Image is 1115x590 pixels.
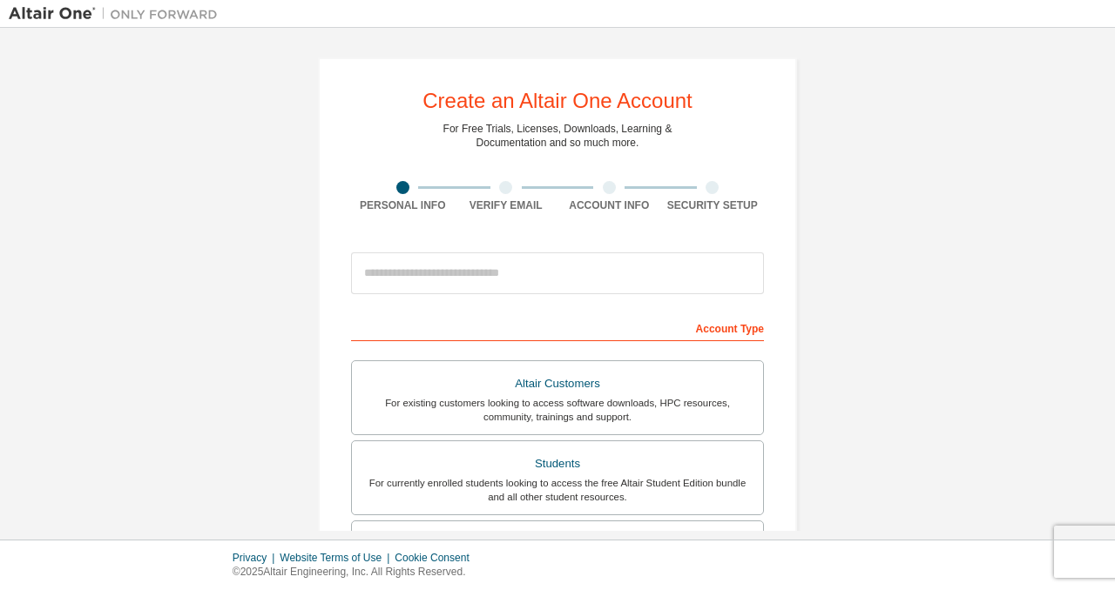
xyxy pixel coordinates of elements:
[422,91,693,111] div: Create an Altair One Account
[395,551,479,565] div: Cookie Consent
[9,5,226,23] img: Altair One
[233,551,280,565] div: Privacy
[351,198,455,212] div: Personal Info
[443,122,672,150] div: For Free Trials, Licenses, Downloads, Learning & Documentation and so much more.
[455,198,558,212] div: Verify Email
[362,372,753,396] div: Altair Customers
[233,565,480,580] p: © 2025 Altair Engineering, Inc. All Rights Reserved.
[661,198,765,212] div: Security Setup
[557,198,661,212] div: Account Info
[362,452,753,476] div: Students
[362,396,753,424] div: For existing customers looking to access software downloads, HPC resources, community, trainings ...
[280,551,395,565] div: Website Terms of Use
[351,313,764,341] div: Account Type
[362,476,753,504] div: For currently enrolled students looking to access the free Altair Student Edition bundle and all ...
